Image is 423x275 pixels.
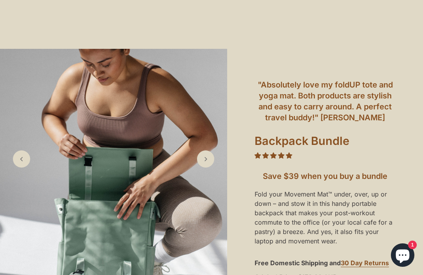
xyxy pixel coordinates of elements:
[389,243,417,269] inbox-online-store-chat: Shopify online store chat
[255,189,396,246] p: Fold your Movement Mat™ under, over, up or down – and stow it in this handy portable backpack tha...
[255,79,396,123] h5: "Absolutely love my foldUP tote and yoga mat. Both products are stylish and easy to carry around....
[341,259,389,267] a: 30 Day Returns
[13,150,30,168] a: Previous slide
[255,134,396,151] h1: Backpack Bundle
[341,259,389,267] strong: 30 Day Returns
[255,259,341,267] strong: Free Domestic Shipping and
[197,150,214,168] a: Next slide
[255,171,396,182] h5: Save $39 when you buy a bundle
[255,152,292,159] span: 5.00 stars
